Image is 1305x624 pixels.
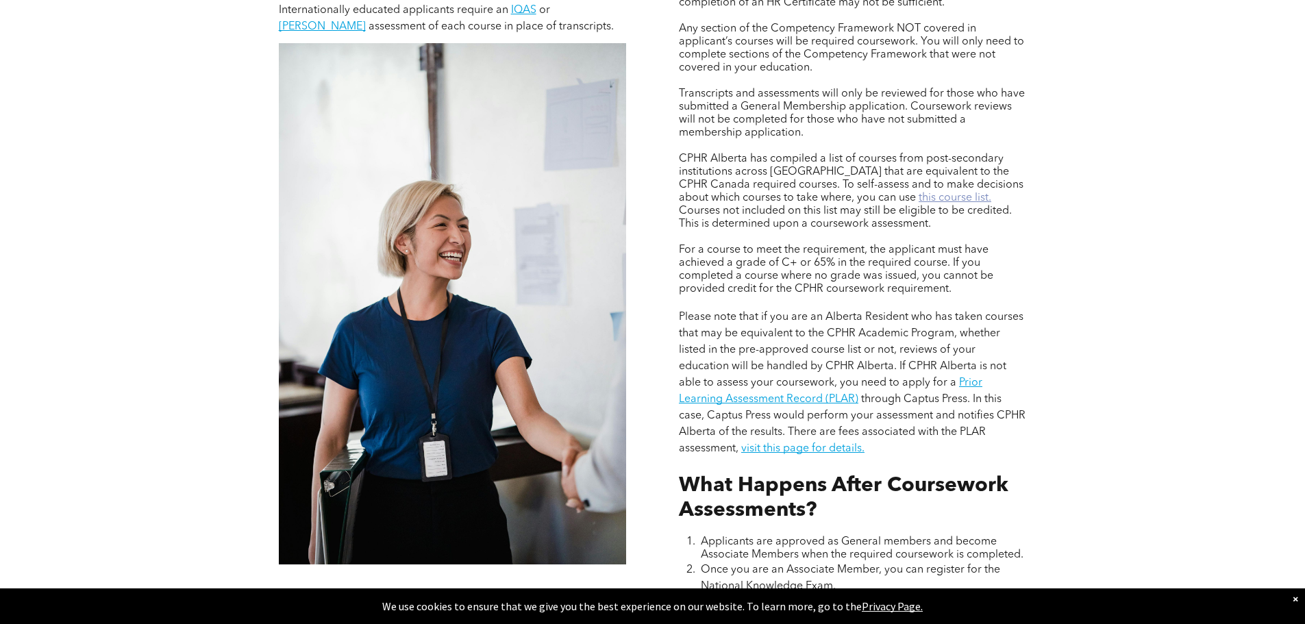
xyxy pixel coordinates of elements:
[679,153,1023,203] span: CPHR Alberta has compiled a list of courses from post-secondary institutions across [GEOGRAPHIC_D...
[511,5,536,16] a: IQAS
[701,536,1023,560] span: Applicants are approved as General members and become Associate Members when the required coursew...
[1293,592,1298,606] div: Dismiss notification
[679,475,1008,521] span: What Happens After Coursework Assessments?
[741,443,865,454] a: visit this page for details.
[679,245,993,295] span: For a course to meet the requirement, the applicant must have achieved a grade of C+ or 65% in th...
[679,88,1025,138] span: Transcripts and assessments will only be reviewed for those who have submitted a General Membersh...
[539,5,550,16] span: or
[919,192,991,203] a: this course list.
[862,599,923,613] a: Privacy Page.
[279,43,626,564] img: A woman is shaking hands with a man in an office.
[679,205,1012,229] span: Courses not included on this list may still be eligible to be credited. This is determined upon a...
[701,564,1000,592] span: Once you are an Associate Member, you can register for the National Knowledge Exam.
[279,5,508,16] span: Internationally educated applicants require an
[369,21,614,32] span: assessment of each course in place of transcripts.
[679,312,1023,388] span: Please note that if you are an Alberta Resident who has taken courses that may be equivalent to t...
[679,23,1024,73] span: Any section of the Competency Framework NOT covered in applicant’s courses will be required cours...
[279,21,366,32] a: [PERSON_NAME]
